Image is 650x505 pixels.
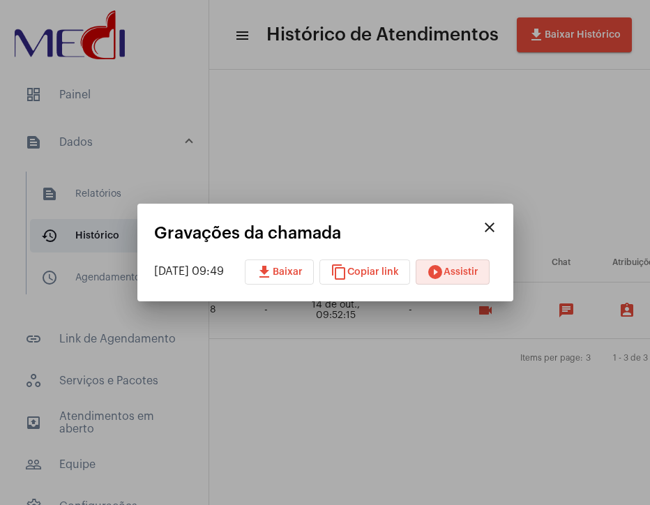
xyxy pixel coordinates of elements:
[319,259,410,285] button: Copiar link
[256,267,303,277] span: Baixar
[427,264,444,280] mat-icon: play_circle_filled
[427,267,478,277] span: Assistir
[331,264,347,280] mat-icon: content_copy
[256,264,273,280] mat-icon: download
[416,259,490,285] button: Assistir
[245,259,314,285] button: Baixar
[331,267,399,277] span: Copiar link
[481,219,498,236] mat-icon: close
[154,224,476,242] mat-card-title: Gravações da chamada
[154,266,224,277] span: [DATE] 09:49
